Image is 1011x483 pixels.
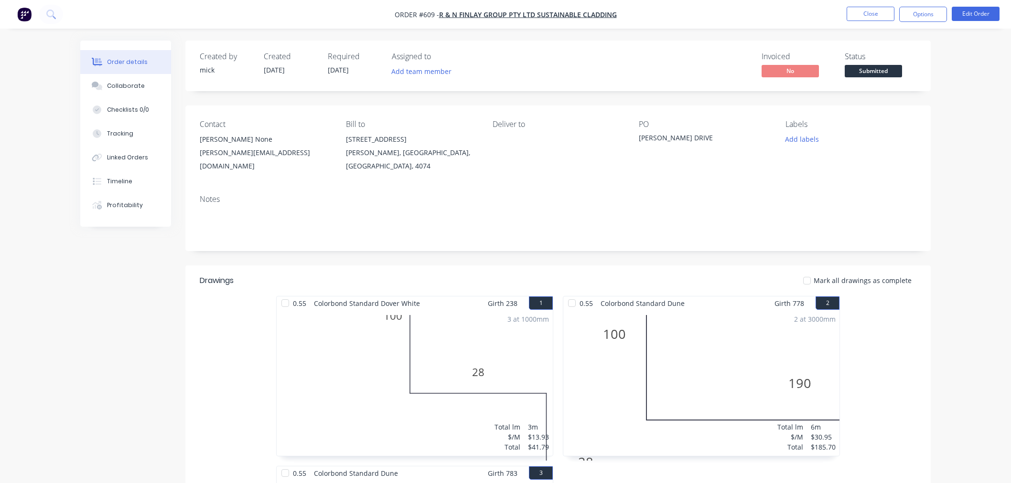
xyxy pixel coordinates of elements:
span: Girth 778 [774,296,804,310]
div: Invoiced [762,52,833,61]
div: 3 at 1000mm [507,314,549,324]
button: Profitability [80,193,171,217]
div: Total lm [495,422,520,432]
div: Total lm [777,422,803,432]
div: Drawings [200,275,234,286]
div: Collaborate [107,82,145,90]
div: Total [495,442,520,452]
button: Options [899,7,947,22]
button: Collaborate [80,74,171,98]
div: 0281003 at 1000mmTotal lm$/MTotal3m$13.93$41.79 [277,310,553,456]
div: Notes [200,195,916,204]
div: Labels [785,120,916,129]
div: 3m [528,422,549,432]
button: Edit Order [952,7,1000,21]
div: Status [845,52,916,61]
a: R & N Finlay Group Pty Ltd Sustainable Cladding [439,10,617,19]
span: Girth 238 [488,296,517,310]
div: [PERSON_NAME] DRIVE [639,133,758,146]
span: No [762,65,819,77]
span: Colorbond Standard Dune [597,296,688,310]
button: Add team member [387,65,457,78]
button: Linked Orders [80,146,171,169]
div: Order details [107,58,148,66]
div: $13.93 [528,432,549,442]
div: $/M [777,432,803,442]
button: Add team member [392,65,457,78]
button: Close [847,7,894,21]
span: [DATE] [264,65,285,74]
div: [PERSON_NAME][EMAIL_ADDRESS][DOMAIN_NAME] [200,146,331,173]
div: Contact [200,120,331,129]
div: [PERSON_NAME], [GEOGRAPHIC_DATA], [GEOGRAPHIC_DATA], 4074 [346,146,477,173]
div: 0281901002 at 3000mmTotal lm$/MTotal6m$30.95$185.70 [563,310,839,456]
div: Created by [200,52,252,61]
span: 0.55 [289,296,310,310]
div: Assigned to [392,52,487,61]
span: Colorbond Standard Dover White [310,296,424,310]
button: Order details [80,50,171,74]
span: Girth 783 [488,466,517,480]
div: Bill to [346,120,477,129]
div: [PERSON_NAME] None [200,133,331,146]
div: 2 at 3000mm [794,314,836,324]
span: Submitted [845,65,902,77]
div: mick [200,65,252,75]
button: 1 [529,296,553,310]
button: Checklists 0/0 [80,98,171,122]
div: $185.70 [811,442,836,452]
button: Timeline [80,169,171,193]
div: [STREET_ADDRESS][PERSON_NAME], [GEOGRAPHIC_DATA], [GEOGRAPHIC_DATA], 4074 [346,133,477,173]
img: Factory [17,7,32,21]
span: Mark all drawings as complete [814,275,912,285]
div: Timeline [107,177,132,186]
span: 0.55 [289,466,310,480]
div: $/M [495,432,520,442]
button: 3 [529,466,553,480]
span: Colorbond Standard Dune [310,466,402,480]
div: Deliver to [493,120,624,129]
div: Required [328,52,380,61]
span: Order #609 - [395,10,439,19]
button: Submitted [845,65,902,79]
button: Tracking [80,122,171,146]
div: Created [264,52,316,61]
div: Total [777,442,803,452]
span: [DATE] [328,65,349,74]
div: Profitability [107,201,143,210]
span: 0.55 [576,296,597,310]
button: 2 [816,296,839,310]
div: $30.95 [811,432,836,442]
div: Linked Orders [107,153,148,162]
div: [PERSON_NAME] None[PERSON_NAME][EMAIL_ADDRESS][DOMAIN_NAME] [200,133,331,173]
div: Tracking [107,129,133,138]
div: [STREET_ADDRESS] [346,133,477,146]
div: 6m [811,422,836,432]
button: Add labels [780,133,824,146]
div: PO [639,120,770,129]
div: $41.79 [528,442,549,452]
div: Checklists 0/0 [107,105,149,114]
